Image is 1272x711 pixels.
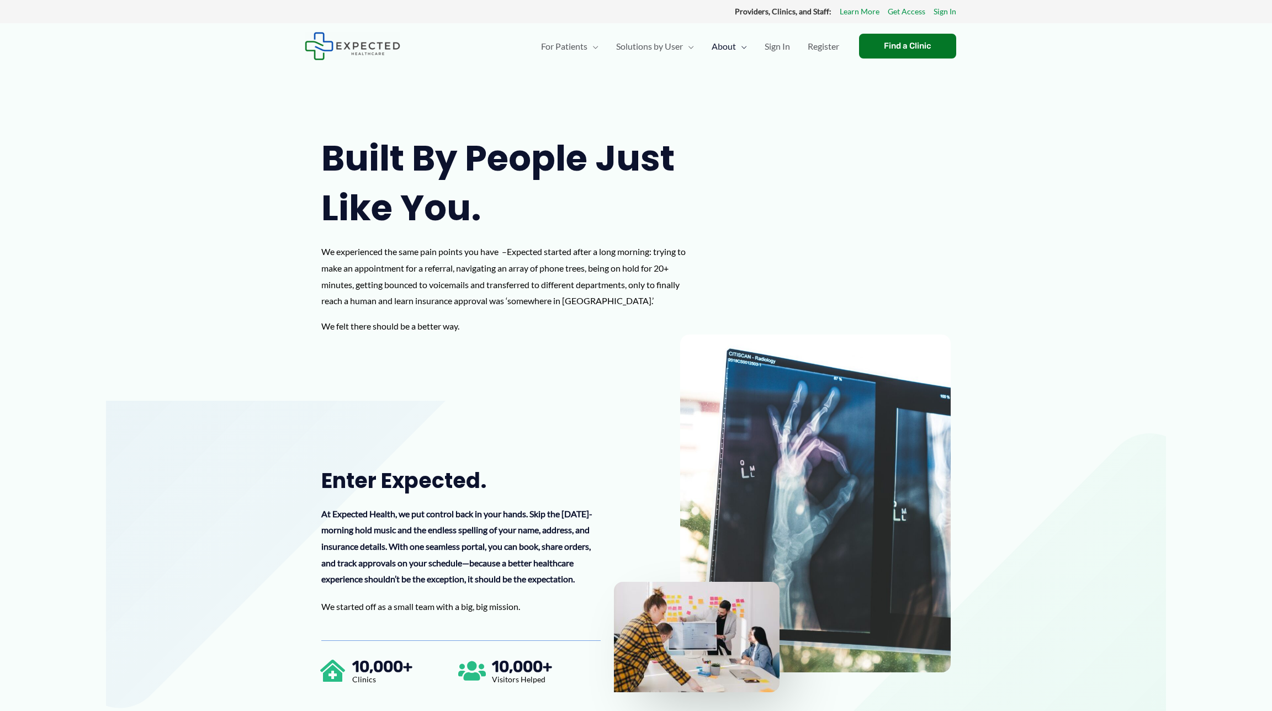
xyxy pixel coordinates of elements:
p: We felt there should be a better way. [321,318,699,335]
h1: Built by people just like you. [321,134,699,232]
a: Learn More [840,4,879,19]
span: Register [808,27,839,66]
nav: Primary Site Navigation [532,27,848,66]
p: Clinics [352,676,461,683]
h2: Enter Expected. [321,467,601,494]
a: Get Access [888,4,925,19]
span: Menu Toggle [683,27,694,66]
span: Sign In [765,27,790,66]
span: Menu Toggle [736,27,747,66]
span: Menu Toggle [587,27,598,66]
span: 10,000+ [352,657,412,676]
a: AboutMenu Toggle [703,27,756,66]
span: Solutions by User [616,27,683,66]
a: Solutions by UserMenu Toggle [607,27,703,66]
strong: Providers, Clinics, and Staff: [735,7,831,16]
a: Sign In [934,4,956,19]
p: Visitors Helped [492,676,601,683]
span: For Patients [541,27,587,66]
span: About [712,27,736,66]
img: Expected Healthcare Logo - side, dark font, small [305,32,400,60]
img: x-ray image of a hand in the shape of ok [680,335,951,673]
a: For PatientsMenu Toggle [532,27,607,66]
span: 10,000+ [492,657,552,676]
p: We experienced the same pain points you have – [321,243,699,309]
p: At Expected Health, we put control back in your hands. Skip the [DATE]-morning hold music and the... [321,506,601,588]
a: Register [799,27,848,66]
a: Sign In [756,27,799,66]
a: Find a Clinic [859,34,956,59]
p: We started off as a small team with a big, big mission. [321,598,601,615]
